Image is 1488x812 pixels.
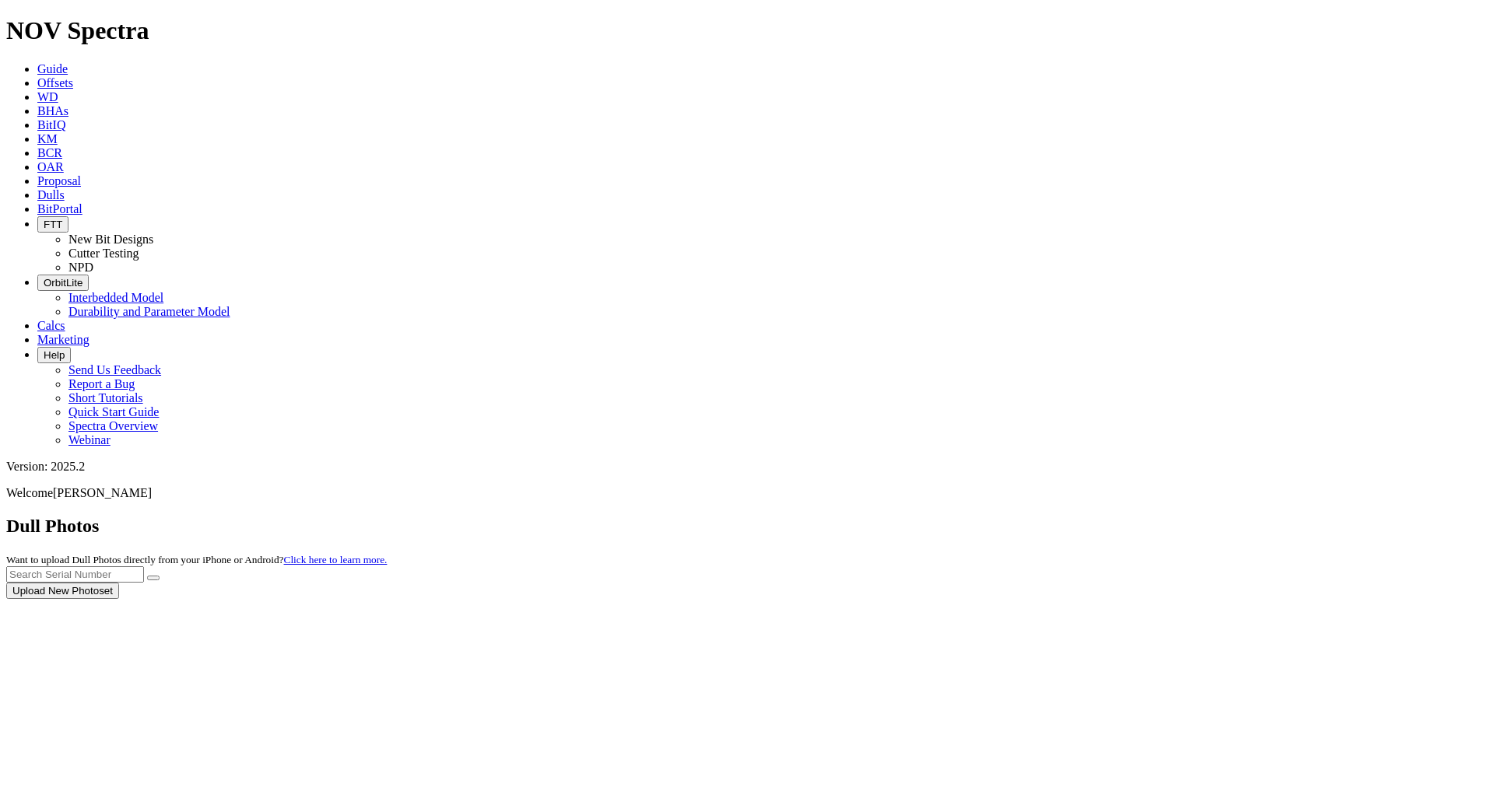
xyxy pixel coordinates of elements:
a: BHAs [37,104,68,117]
a: BitIQ [37,118,65,131]
a: Interbedded Model [68,291,163,304]
a: Short Tutorials [68,391,143,404]
a: New Bit Designs [68,233,153,246]
span: Help [44,349,65,361]
div: Version: 2025.2 [6,460,1482,474]
a: Durability and Parameter Model [68,305,230,318]
a: Offsets [37,76,73,89]
span: FTT [44,219,62,230]
a: Proposal [37,174,81,187]
input: Search Serial Number [6,566,144,583]
h1: NOV Spectra [6,16,1482,45]
a: Guide [37,62,68,75]
a: Quick Start Guide [68,405,159,418]
a: Report a Bug [68,377,135,390]
a: Send Us Feedback [68,363,161,376]
span: OrbitLite [44,277,82,289]
small: Want to upload Dull Photos directly from your iPhone or Android? [6,554,387,565]
h2: Dull Photos [6,516,1482,537]
a: Marketing [37,333,89,346]
a: BitPortal [37,202,82,215]
button: FTT [37,216,68,233]
a: Cutter Testing [68,247,139,260]
button: Upload New Photoset [6,583,119,599]
a: Webinar [68,433,111,446]
a: Spectra Overview [68,419,158,432]
button: Help [37,347,71,363]
a: NPD [68,261,93,274]
button: OrbitLite [37,275,89,291]
a: KM [37,132,58,145]
span: [PERSON_NAME] [53,486,152,499]
p: Welcome [6,486,1482,500]
a: Click here to learn more. [284,554,388,565]
a: Calcs [37,319,65,332]
a: WD [37,90,58,103]
a: OAR [37,160,64,173]
a: BCR [37,146,62,159]
a: Dulls [37,188,65,201]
